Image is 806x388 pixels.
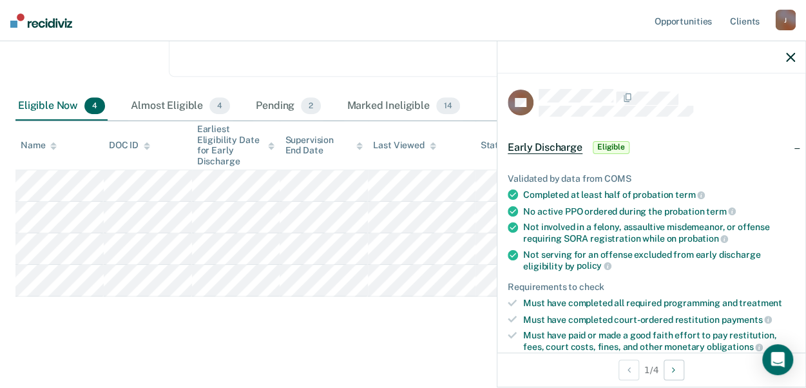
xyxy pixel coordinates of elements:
[84,97,105,114] span: 4
[706,206,736,217] span: term
[523,249,795,271] div: Not serving for an offense excluded from early discharge eligibility by
[128,92,233,121] div: Almost Eligible
[523,314,795,325] div: Must have completed court-ordered restitution
[10,14,72,28] img: Recidiviz
[523,189,795,200] div: Completed at least half of probation
[523,206,795,217] div: No active PPO ordered during the probation
[373,140,436,151] div: Last Viewed
[508,173,795,184] div: Validated by data from COMS
[675,189,705,200] span: term
[253,92,323,121] div: Pending
[301,97,321,114] span: 2
[481,140,508,151] div: Status
[722,315,772,325] span: payments
[197,124,275,167] div: Earliest Eligibility Date for Early Discharge
[739,298,782,308] span: treatment
[436,97,460,114] span: 14
[508,282,795,293] div: Requirements to check
[109,140,150,151] div: DOC ID
[593,141,629,154] span: Eligible
[21,140,57,151] div: Name
[15,92,108,121] div: Eligible Now
[664,360,684,380] button: Next Opportunity
[344,92,462,121] div: Marked Ineligible
[209,97,230,114] span: 4
[678,233,729,244] span: probation
[775,10,796,30] div: J
[508,141,582,154] span: Early Discharge
[577,260,611,271] span: policy
[497,127,805,168] div: Early DischargeEligible
[707,342,763,352] span: obligations
[285,135,363,157] div: Supervision End Date
[619,360,639,380] button: Previous Opportunity
[497,353,805,387] div: 1 / 4
[523,222,795,244] div: Not involved in a felony, assaultive misdemeanor, or offense requiring SORA registration while on
[762,344,793,375] div: Open Intercom Messenger
[523,330,795,352] div: Must have paid or made a good faith effort to pay restitution, fees, court costs, fines, and othe...
[523,298,795,309] div: Must have completed all required programming and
